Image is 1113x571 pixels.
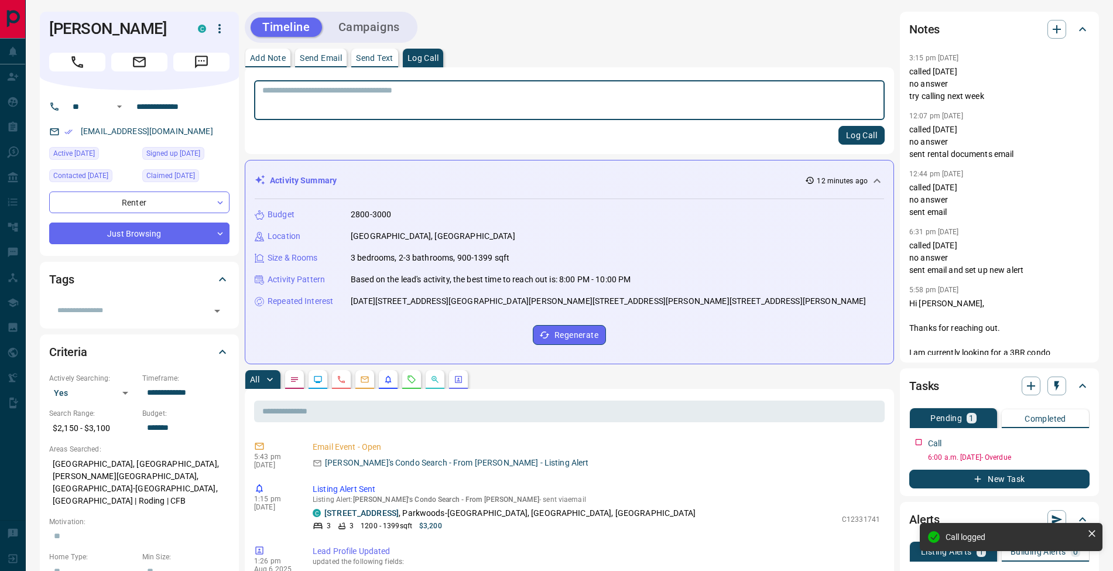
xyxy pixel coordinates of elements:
p: [DATE][STREET_ADDRESS][GEOGRAPHIC_DATA][PERSON_NAME][STREET_ADDRESS][PERSON_NAME][STREET_ADDRESS]... [351,295,866,307]
span: [PERSON_NAME]'s Condo Search - From [PERSON_NAME] [353,495,540,504]
p: called [DATE] no answer sent email [909,182,1090,218]
p: 12:44 pm [DATE] [909,170,963,178]
p: 2800-3000 [351,208,391,221]
p: Listing Alert Sent [313,483,880,495]
p: Log Call [407,54,439,62]
svg: Calls [337,375,346,384]
p: 1:15 pm [254,495,295,503]
button: Open [209,303,225,319]
span: Contacted [DATE] [53,170,108,182]
svg: Requests [407,375,416,384]
div: Call logged [946,532,1083,542]
div: condos.ca [313,509,321,517]
p: C12331741 [842,514,880,525]
p: Lead Profile Updated [313,545,880,558]
div: Mon Jun 30 2025 [142,169,230,186]
p: 5:58 pm [DATE] [909,286,959,294]
div: Just Browsing [49,223,230,244]
h1: [PERSON_NAME] [49,19,180,38]
p: Hi [PERSON_NAME], Thanks for reaching out. I am currently looking for a 3BR condo preferably in [... [909,298,1090,408]
p: Location [268,230,300,242]
span: Email [111,53,167,71]
h2: Tasks [909,377,939,395]
p: Areas Searched: [49,444,230,454]
p: $2,150 - $3,100 [49,419,136,438]
p: called [DATE] no answer sent rental documents email [909,124,1090,160]
a: [EMAIL_ADDRESS][DOMAIN_NAME] [81,126,213,136]
p: [DATE] [254,503,295,511]
h2: Alerts [909,510,940,529]
div: Criteria [49,338,230,366]
button: Campaigns [327,18,412,37]
p: Budget [268,208,294,221]
p: 3:15 pm [DATE] [909,54,959,62]
p: Activity Summary [270,175,337,187]
div: Alerts [909,505,1090,534]
p: called [DATE] no answer try calling next week [909,66,1090,102]
p: 1200 - 1399 sqft [361,521,412,531]
p: 5:43 pm [254,453,295,461]
p: [DATE] [254,461,295,469]
p: called [DATE] no answer sent email and set up new alert [909,240,1090,276]
span: Message [173,53,230,71]
p: 12 minutes ago [817,176,868,186]
p: Timeframe: [142,373,230,384]
p: Email Event - Open [313,441,880,453]
p: Search Range: [49,408,136,419]
a: [STREET_ADDRESS] [324,508,399,518]
p: 1:26 pm [254,557,295,565]
p: Pending [930,414,962,422]
button: Log Call [838,126,885,145]
p: Repeated Interest [268,295,333,307]
p: Send Email [300,54,342,62]
p: Call [928,437,942,450]
svg: Lead Browsing Activity [313,375,323,384]
button: Timeline [251,18,322,37]
div: Mon Jun 30 2025 [142,147,230,163]
p: Add Note [250,54,286,62]
button: Regenerate [533,325,606,345]
span: Claimed [DATE] [146,170,195,182]
p: [GEOGRAPHIC_DATA], [GEOGRAPHIC_DATA] [351,230,515,242]
p: 3 [327,521,331,531]
p: 3 [350,521,354,531]
svg: Emails [360,375,369,384]
div: condos.ca [198,25,206,33]
div: Thu Jul 31 2025 [49,169,136,186]
span: Active [DATE] [53,148,95,159]
span: Call [49,53,105,71]
div: Tasks [909,372,1090,400]
div: Fri Aug 08 2025 [49,147,136,163]
svg: Agent Actions [454,375,463,384]
p: Completed [1025,415,1066,423]
div: Yes [49,384,136,402]
p: [GEOGRAPHIC_DATA], [GEOGRAPHIC_DATA], [PERSON_NAME][GEOGRAPHIC_DATA], [GEOGRAPHIC_DATA]-[GEOGRAPH... [49,454,230,511]
p: 3 bedrooms, 2-3 bathrooms, 900-1399 sqft [351,252,509,264]
p: Home Type: [49,552,136,562]
button: New Task [909,470,1090,488]
p: , Parkwoods-[GEOGRAPHIC_DATA], [GEOGRAPHIC_DATA], [GEOGRAPHIC_DATA] [324,507,696,519]
p: 1 [969,414,974,422]
svg: Opportunities [430,375,440,384]
svg: Notes [290,375,299,384]
p: 12:07 pm [DATE] [909,112,963,120]
p: 6:31 pm [DATE] [909,228,959,236]
p: Send Text [356,54,393,62]
div: Renter [49,192,230,213]
p: updated the following fields: [313,558,880,566]
p: Activity Pattern [268,273,325,286]
div: Tags [49,265,230,293]
p: 6:00 a.m. [DATE] - Overdue [928,452,1090,463]
svg: Email Verified [64,128,73,136]
svg: Listing Alerts [383,375,393,384]
p: Motivation: [49,517,230,527]
p: Budget: [142,408,230,419]
p: $3,200 [419,521,442,531]
p: All [250,375,259,384]
h2: Tags [49,270,74,289]
div: Notes [909,15,1090,43]
h2: Criteria [49,343,87,361]
h2: Notes [909,20,940,39]
span: Signed up [DATE] [146,148,200,159]
p: Min Size: [142,552,230,562]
